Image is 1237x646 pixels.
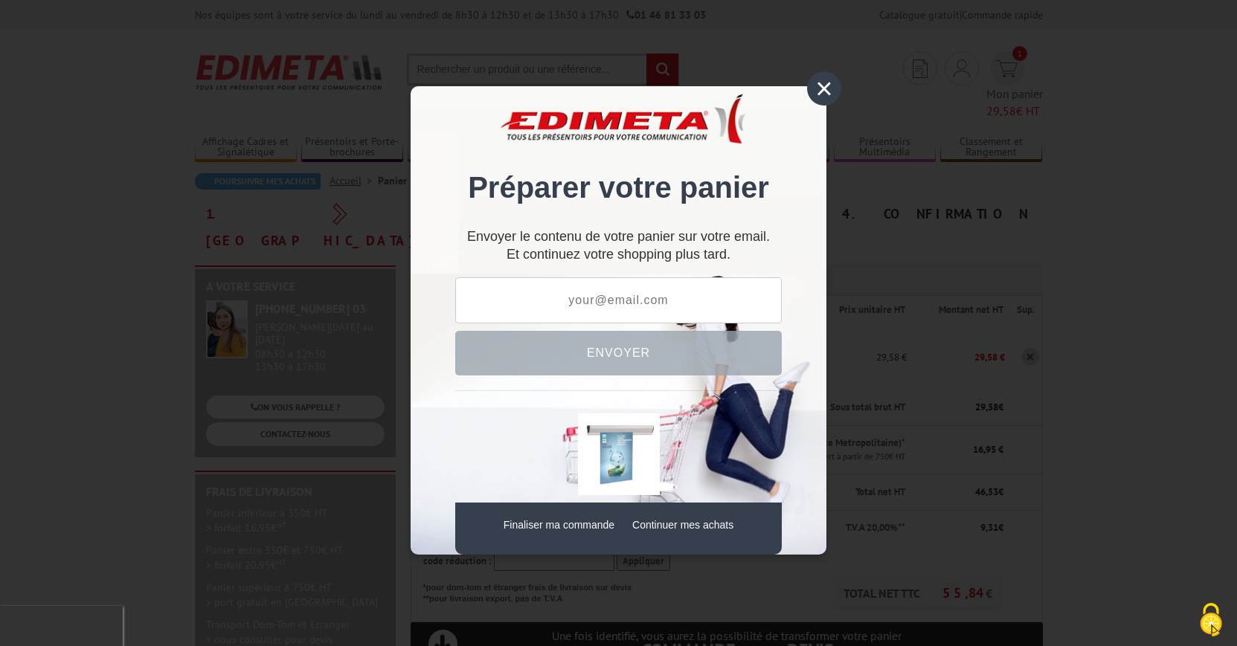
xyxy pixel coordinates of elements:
[1185,595,1237,646] button: Cookies (fenêtre modale)
[504,519,614,531] a: Finaliser ma commande
[455,331,782,375] button: Envoyer
[1192,601,1230,639] img: Cookies (fenêtre modale)
[807,71,841,106] div: ×
[455,277,782,323] input: your@email.com
[455,235,782,262] div: Et continuez votre shopping plus tard.
[455,109,782,219] div: Préparer votre panier
[632,519,733,531] a: Continuer mes achats
[455,235,782,239] p: Envoyer le contenu de votre panier sur votre email.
